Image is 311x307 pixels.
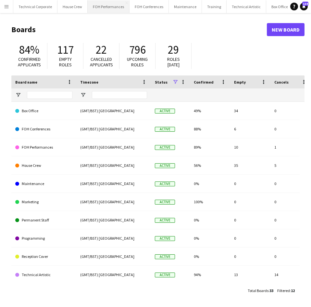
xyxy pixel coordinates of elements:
[155,273,175,277] span: Active
[277,284,295,297] div: :
[76,247,151,265] div: (GMT/BST) [GEOGRAPHIC_DATA]
[227,0,266,13] button: Technical Artistic
[27,91,72,99] input: Board name Filter Input
[190,211,230,229] div: 0%
[90,56,113,68] span: Cancelled applicants
[190,193,230,211] div: 100%
[92,91,147,99] input: Timezone Filter Input
[190,247,230,265] div: 0%
[248,284,273,297] div: :
[270,138,311,156] div: 1
[230,175,270,193] div: 0
[230,193,270,211] div: 0
[270,120,311,138] div: 0
[13,0,57,13] button: Technical Corporate
[88,0,130,13] button: FOH Performances
[234,80,246,85] span: Empty
[15,156,72,175] a: House Crew
[270,266,311,284] div: 14
[18,56,41,68] span: Confirmed applicants
[230,247,270,265] div: 0
[76,120,151,138] div: (GMT/BST) [GEOGRAPHIC_DATA]
[15,120,72,138] a: FOH Conferences
[190,175,230,193] div: 0%
[15,92,21,98] button: Open Filter Menu
[127,56,148,68] span: Upcoming roles
[155,254,175,259] span: Active
[129,43,146,57] span: 796
[230,211,270,229] div: 0
[269,288,273,293] span: 33
[155,145,175,150] span: Active
[155,236,175,241] span: Active
[277,288,290,293] span: Filtered
[194,80,214,85] span: Confirmed
[190,156,230,174] div: 56%
[76,156,151,174] div: (GMT/BST) [GEOGRAPHIC_DATA]
[190,102,230,120] div: 49%
[57,0,88,13] button: House Crew
[15,211,72,229] a: Permanent Staff
[76,193,151,211] div: (GMT/BST) [GEOGRAPHIC_DATA]
[15,102,72,120] a: Box Office
[15,175,72,193] a: Maintenance
[155,218,175,223] span: Active
[267,23,305,36] a: New Board
[230,120,270,138] div: 6
[300,3,308,10] a: 114
[155,181,175,186] span: Active
[270,193,311,211] div: 0
[76,175,151,193] div: (GMT/BST) [GEOGRAPHIC_DATA]
[15,247,72,266] a: Reception Cover
[230,229,270,247] div: 0
[76,102,151,120] div: (GMT/BST) [GEOGRAPHIC_DATA]
[270,211,311,229] div: 0
[270,156,311,174] div: 5
[230,102,270,120] div: 34
[11,25,267,34] h1: Boards
[155,163,175,168] span: Active
[80,92,86,98] button: Open Filter Menu
[230,138,270,156] div: 10
[155,200,175,205] span: Active
[155,80,168,85] span: Status
[76,266,151,284] div: (GMT/BST) [GEOGRAPHIC_DATA]
[230,156,270,174] div: 35
[270,102,311,120] div: 0
[167,56,180,68] span: Roles [DATE]
[15,229,72,247] a: Programming
[15,266,72,284] a: Technical Artistic
[270,175,311,193] div: 0
[57,43,74,57] span: 117
[168,43,179,57] span: 29
[19,43,39,57] span: 84%
[274,80,289,85] span: Cancels
[291,288,295,293] span: 12
[76,229,151,247] div: (GMT/BST) [GEOGRAPHIC_DATA]
[59,56,72,68] span: Empty roles
[130,0,169,13] button: FOH Conferences
[190,138,230,156] div: 89%
[15,80,37,85] span: Board name
[80,80,98,85] span: Timezone
[230,266,270,284] div: 13
[266,0,293,13] button: Box Office
[15,138,72,156] a: FOH Performances
[270,247,311,265] div: 0
[270,229,311,247] div: 0
[190,120,230,138] div: 88%
[155,109,175,113] span: Active
[96,43,107,57] span: 22
[155,127,175,132] span: Active
[169,0,202,13] button: Maintenance
[76,211,151,229] div: (GMT/BST) [GEOGRAPHIC_DATA]
[302,2,308,6] span: 114
[190,266,230,284] div: 94%
[248,288,268,293] span: Total Boards
[202,0,227,13] button: Training
[76,138,151,156] div: (GMT/BST) [GEOGRAPHIC_DATA]
[190,229,230,247] div: 0%
[15,193,72,211] a: Marketing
